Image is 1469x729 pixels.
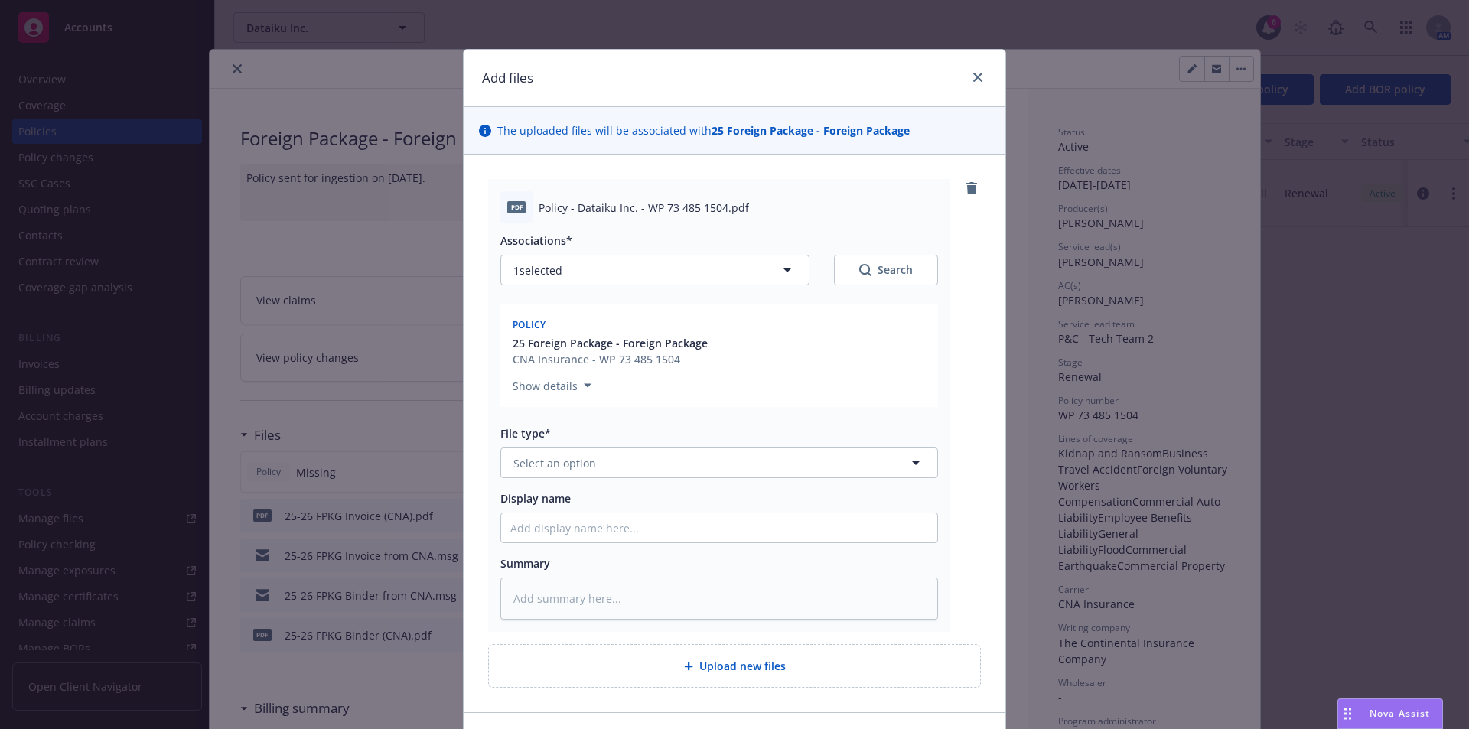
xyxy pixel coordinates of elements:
span: Summary [500,556,550,571]
span: Select an option [513,455,596,471]
span: Nova Assist [1370,707,1430,720]
div: Drag to move [1338,699,1357,728]
input: Add display name here... [501,513,937,542]
div: Upload new files [488,644,981,688]
span: Upload new files [699,658,786,674]
button: Nova Assist [1337,698,1443,729]
span: Display name [500,491,571,506]
button: Select an option [500,447,938,478]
